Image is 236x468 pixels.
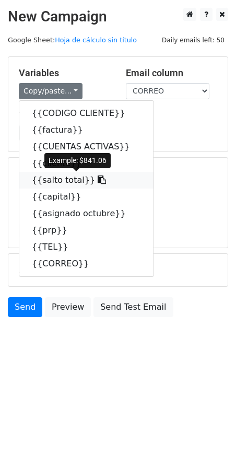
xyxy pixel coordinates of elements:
a: {{asignado octubre}} [19,205,154,222]
a: {{CODIGO CLIENTE}} [19,105,154,122]
a: {{capital}} [19,189,154,205]
h5: Variables [19,67,110,79]
a: {{prp}} [19,222,154,239]
div: Widget de chat [184,418,236,468]
span: Daily emails left: 50 [158,34,228,46]
div: Example: $841.06 [44,153,111,168]
a: {{TEL}} [19,239,154,255]
small: Google Sheet: [8,36,137,44]
a: Send Test Email [93,297,173,317]
a: Send [8,297,42,317]
h5: Email column [126,67,217,79]
a: {{salto total}} [19,172,154,189]
a: Daily emails left: 50 [158,36,228,44]
a: Copy/paste... [19,83,82,99]
h2: New Campaign [8,8,228,26]
a: Hoja de cálculo sin título [55,36,137,44]
iframe: Chat Widget [184,418,236,468]
a: {{factura}} [19,122,154,138]
a: Preview [45,297,91,317]
a: {{CUENTAS ACTIVAS}} [19,138,154,155]
a: {{CORREO}} [19,255,154,272]
a: {{cliente}} [19,155,154,172]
